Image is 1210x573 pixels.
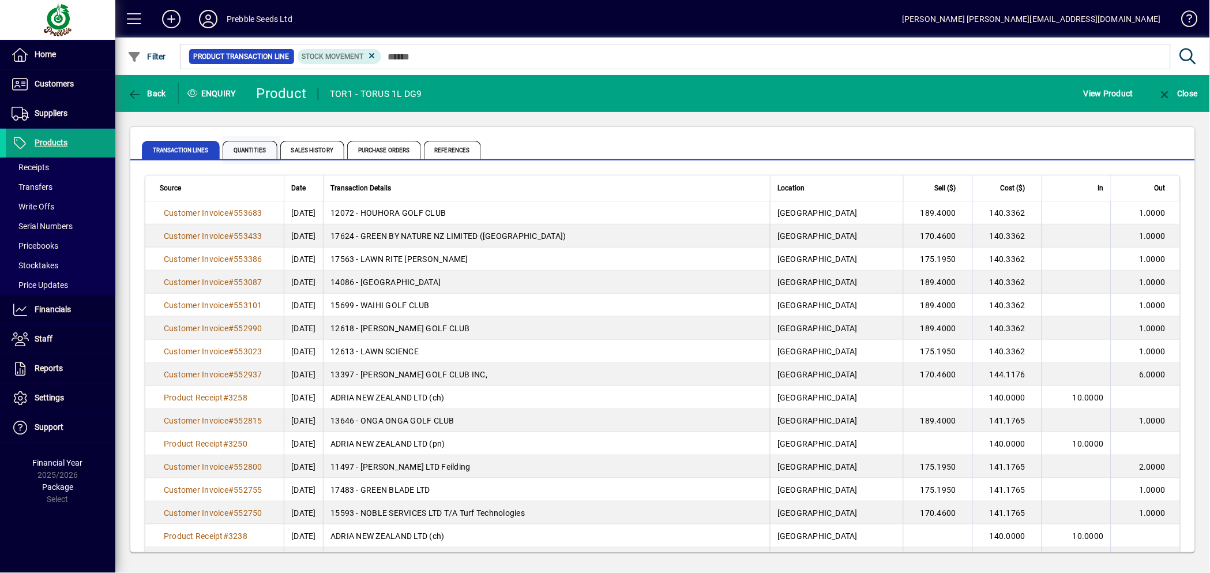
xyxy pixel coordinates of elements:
[972,224,1042,248] td: 140.3362
[234,370,262,379] span: 552937
[223,141,277,159] span: Quantities
[142,141,220,159] span: Transaction Lines
[6,197,115,216] a: Write Offs
[777,508,858,518] span: [GEOGRAPHIC_DATA]
[903,478,972,501] td: 175.1950
[1140,254,1166,264] span: 1.0000
[1140,347,1166,356] span: 1.0000
[160,276,266,289] a: Customer Invoice#553087
[323,455,770,478] td: 11497 - [PERSON_NAME] LTD Feilding
[911,182,967,194] div: Sell ($)
[160,345,266,358] a: Customer Invoice#553023
[234,254,262,264] span: 553386
[1140,278,1166,287] span: 1.0000
[777,208,858,218] span: [GEOGRAPHIC_DATA]
[903,201,972,224] td: 189.4000
[125,46,169,67] button: Filter
[323,271,770,294] td: 14086 - [GEOGRAPHIC_DATA]
[164,370,228,379] span: Customer Invoice
[6,354,115,383] a: Reports
[1140,231,1166,241] span: 1.0000
[777,182,896,194] div: Location
[1140,370,1166,379] span: 6.0000
[234,208,262,218] span: 553683
[228,254,234,264] span: #
[903,363,972,386] td: 170.4600
[12,202,54,211] span: Write Offs
[228,347,234,356] span: #
[330,182,391,194] span: Transaction Details
[284,317,323,340] td: [DATE]
[223,531,228,541] span: #
[164,416,228,425] span: Customer Invoice
[160,414,266,427] a: Customer Invoice#552815
[1140,508,1166,518] span: 1.0000
[160,368,266,381] a: Customer Invoice#552937
[972,501,1042,525] td: 141.1765
[228,393,247,402] span: 3258
[179,84,248,103] div: Enquiry
[323,201,770,224] td: 12072 - HOUHORA GOLF CLUB
[12,182,52,192] span: Transfers
[160,253,266,265] a: Customer Invoice#553386
[972,271,1042,294] td: 140.3362
[284,386,323,409] td: [DATE]
[234,347,262,356] span: 553023
[1155,182,1166,194] span: Out
[234,301,262,310] span: 553101
[1140,301,1166,310] span: 1.0000
[234,278,262,287] span: 553087
[777,231,858,241] span: [GEOGRAPHIC_DATA]
[1140,462,1166,471] span: 2.0000
[160,322,266,335] a: Customer Invoice#552990
[972,409,1042,432] td: 141.1765
[42,482,73,492] span: Package
[35,422,63,432] span: Support
[284,363,323,386] td: [DATE]
[291,182,316,194] div: Date
[284,201,323,224] td: [DATE]
[160,182,181,194] span: Source
[228,485,234,495] span: #
[1158,89,1198,98] span: Close
[777,278,858,287] span: [GEOGRAPHIC_DATA]
[160,182,277,194] div: Source
[1173,2,1196,40] a: Knowledge Base
[1073,531,1104,541] span: 10.0000
[903,224,972,248] td: 170.4600
[153,9,190,29] button: Add
[972,386,1042,409] td: 140.0000
[1081,83,1136,104] button: View Product
[6,216,115,236] a: Serial Numbers
[12,222,73,231] span: Serial Numbers
[223,439,228,448] span: #
[323,340,770,363] td: 12613 - LAWN SCIENCE
[160,484,266,496] a: Customer Invoice#552755
[12,241,58,250] span: Pricebooks
[6,40,115,69] a: Home
[777,485,858,495] span: [GEOGRAPHIC_DATA]
[1084,84,1133,103] span: View Product
[284,224,323,248] td: [DATE]
[228,324,234,333] span: #
[777,531,858,541] span: [GEOGRAPHIC_DATA]
[280,141,344,159] span: Sales History
[284,455,323,478] td: [DATE]
[227,10,292,28] div: Prebble Seeds Ltd
[228,231,234,241] span: #
[164,393,223,402] span: Product Receipt
[6,236,115,256] a: Pricebooks
[160,299,266,312] a: Customer Invoice#553101
[972,525,1042,548] td: 140.0000
[284,548,323,571] td: [DATE]
[164,531,223,541] span: Product Receipt
[284,525,323,548] td: [DATE]
[903,248,972,271] td: 175.1950
[903,340,972,363] td: 175.1950
[12,280,68,290] span: Price Updates
[284,271,323,294] td: [DATE]
[284,340,323,363] td: [DATE]
[323,478,770,501] td: 17483 - GREEN BLADE LTD
[284,432,323,455] td: [DATE]
[284,248,323,271] td: [DATE]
